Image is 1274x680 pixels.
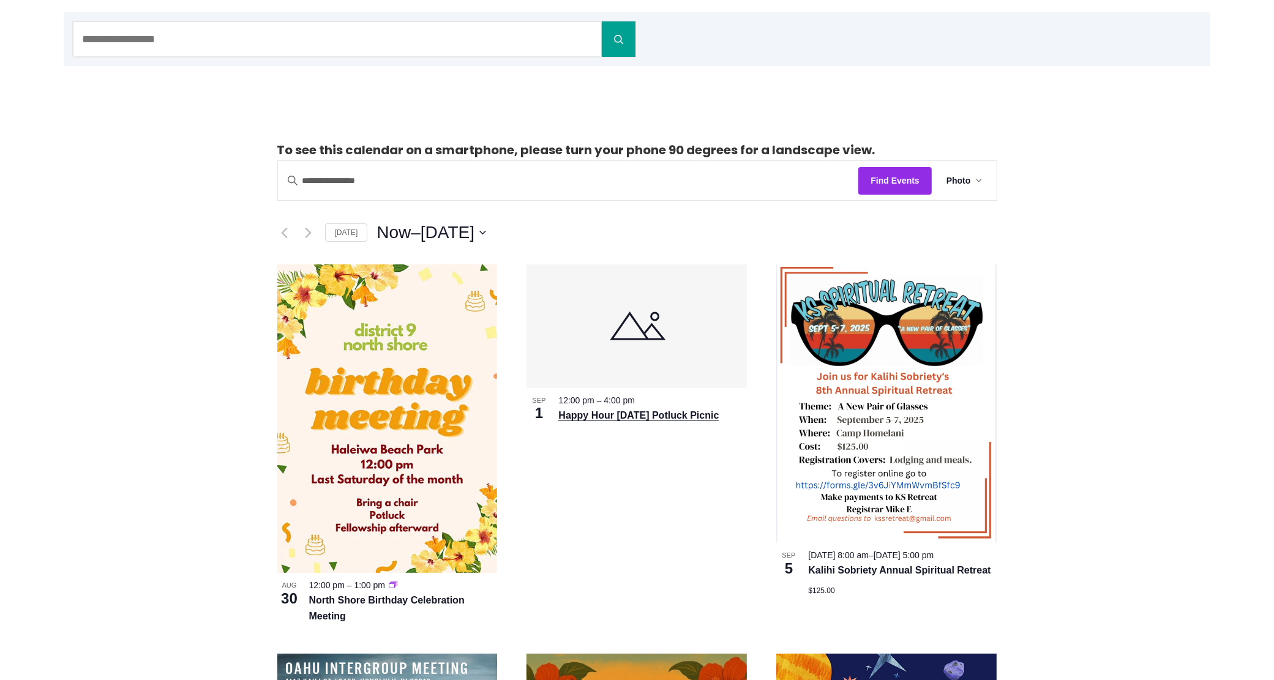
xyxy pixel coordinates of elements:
span: 30 [277,588,302,609]
time: 12:00 pm [558,395,594,405]
span: [DATE] 8:00 am [808,550,869,560]
span: Aug [277,580,302,591]
span: – [347,580,352,590]
button: Search [602,21,635,57]
time: 4:00 pm [604,395,635,405]
span: Sep [776,550,801,561]
time: 12:00 pm [309,580,345,590]
strong: To see this calendar on a smartphone, please turn your phone 90 degrees for a landscape view. [277,141,875,159]
a: Event series: North Shore Birthday Celebration Meeting [389,580,397,590]
a: North Shore Birthday Celebration Meeting [309,595,465,621]
a: Kalihi Sobriety Annual Spiritual Retreat [808,565,991,575]
span: [DATE] [421,220,474,245]
div: – [808,548,997,562]
span: 5 [776,558,801,579]
img: bday meeting flyer.JPG [277,264,498,573]
button: Find Events [858,167,931,195]
span: Photo [946,174,971,188]
a: Next Events [301,225,316,240]
img: Kalihi Sobriety Spiritual Retreat Flyer [776,264,997,544]
button: Click to toggle datepicker [377,220,486,245]
span: – [411,220,421,245]
span: $125.00 [808,586,834,595]
span: – [597,395,602,405]
a: Previous Events [277,225,292,240]
span: Sep [526,395,551,406]
time: 1:00 pm [354,580,385,590]
a: Happy Hour [DATE] Potluck Picnic [558,410,719,421]
input: Enter Keyword. Search for events by Keyword. [278,162,859,200]
button: Photo [932,161,997,200]
a: [DATE] [325,223,368,242]
span: 1 [526,403,551,424]
span: Now [377,220,411,245]
span: [DATE] 5:00 pm [874,550,934,560]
